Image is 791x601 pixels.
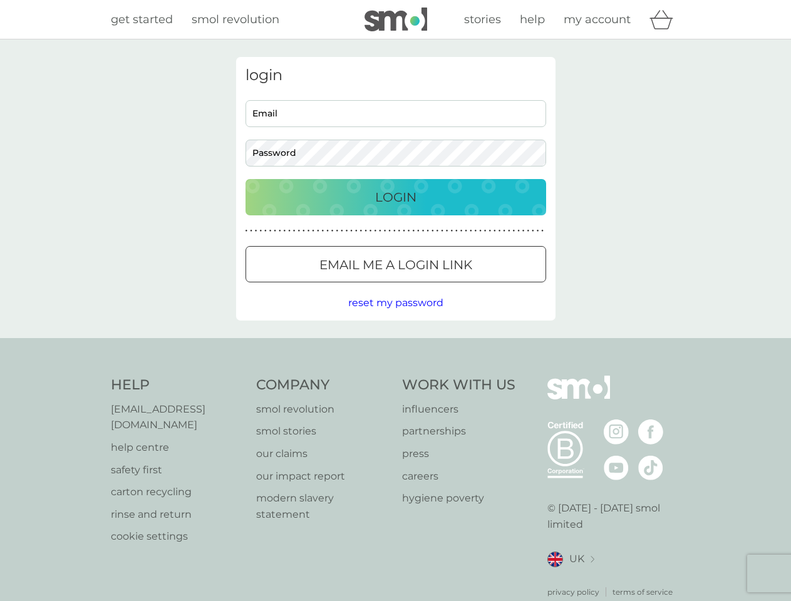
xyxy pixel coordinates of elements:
[520,13,545,26] span: help
[470,228,472,234] p: ●
[508,228,510,234] p: ●
[317,228,319,234] p: ●
[274,228,276,234] p: ●
[564,13,631,26] span: my account
[370,228,372,234] p: ●
[437,228,439,234] p: ●
[246,228,248,234] p: ●
[569,551,584,567] span: UK
[308,228,310,234] p: ●
[513,228,515,234] p: ●
[450,228,453,234] p: ●
[403,228,405,234] p: ●
[250,228,252,234] p: ●
[613,586,673,598] a: terms of service
[246,246,546,282] button: Email me a login link
[638,419,663,444] img: visit the smol Facebook page
[375,187,416,207] p: Login
[520,11,545,29] a: help
[348,295,443,311] button: reset my password
[402,401,515,418] a: influencers
[256,423,390,439] a: smol stories
[256,376,390,395] h4: Company
[547,500,681,532] p: © [DATE] - [DATE] smol limited
[527,228,529,234] p: ●
[465,228,467,234] p: ●
[475,228,477,234] p: ●
[336,228,338,234] p: ●
[256,490,390,522] a: modern slavery statement
[503,228,505,234] p: ●
[591,556,594,563] img: select a new location
[326,228,329,234] p: ●
[402,490,515,506] a: hygiene poverty
[111,462,244,478] p: safety first
[111,13,173,26] span: get started
[532,228,534,234] p: ●
[111,439,244,456] a: help centre
[417,228,420,234] p: ●
[111,506,244,523] a: rinse and return
[288,228,291,234] p: ●
[564,11,631,29] a: my account
[604,455,629,480] img: visit the smol Youtube page
[246,179,546,215] button: Login
[302,228,305,234] p: ●
[402,423,515,439] p: partnerships
[319,255,472,275] p: Email me a login link
[384,228,386,234] p: ●
[312,228,314,234] p: ●
[279,228,281,234] p: ●
[402,376,515,395] h4: Work With Us
[111,484,244,500] p: carton recycling
[489,228,491,234] p: ●
[422,228,425,234] p: ●
[484,228,487,234] p: ●
[364,228,367,234] p: ●
[374,228,376,234] p: ●
[494,228,496,234] p: ●
[479,228,482,234] p: ●
[256,468,390,485] p: our impact report
[388,228,391,234] p: ●
[246,66,546,85] h3: login
[364,8,427,31] img: smol
[427,228,429,234] p: ●
[269,228,272,234] p: ●
[355,228,358,234] p: ●
[402,446,515,462] a: press
[441,228,443,234] p: ●
[111,528,244,545] a: cookie settings
[341,228,343,234] p: ●
[293,228,296,234] p: ●
[460,228,463,234] p: ●
[346,228,348,234] p: ●
[350,228,353,234] p: ●
[649,7,681,32] div: basket
[331,228,334,234] p: ●
[322,228,324,234] p: ●
[379,228,381,234] p: ●
[297,228,300,234] p: ●
[541,228,544,234] p: ●
[547,586,599,598] a: privacy policy
[256,401,390,418] p: smol revolution
[464,13,501,26] span: stories
[547,552,563,567] img: UK flag
[604,419,629,444] img: visit the smol Instagram page
[455,228,458,234] p: ●
[256,446,390,462] a: our claims
[517,228,520,234] p: ●
[111,11,173,29] a: get started
[255,228,257,234] p: ●
[408,228,410,234] p: ●
[402,468,515,485] p: careers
